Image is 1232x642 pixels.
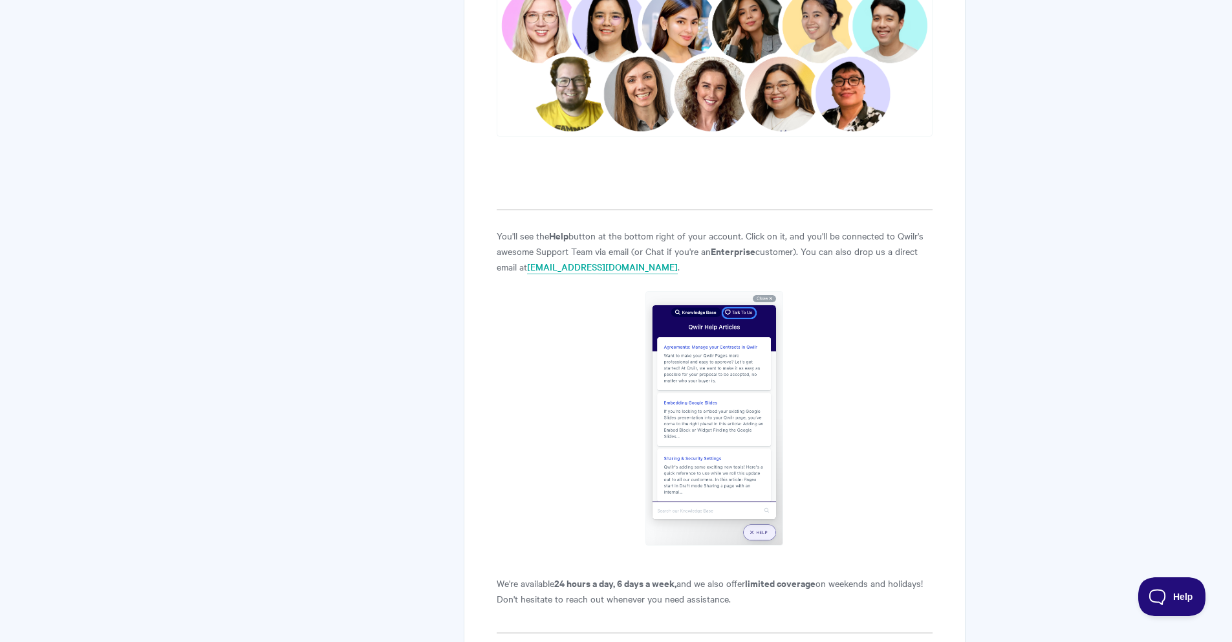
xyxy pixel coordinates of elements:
[1138,577,1206,616] iframe: Toggle Customer Support
[497,575,932,606] p: We're available and we also offer on weekends and holidays! Don't hesitate to reach out whenever ...
[549,228,568,242] b: Help
[711,244,755,258] b: Enterprise
[497,228,932,274] p: You'll see the button at the bottom right of your account. Click on it, and you'll be connected t...
[645,291,783,546] img: file-9bLQ9yD9Cm.png
[527,260,678,274] a: [EMAIL_ADDRESS][DOMAIN_NAME]
[745,576,816,590] strong: limited coverage
[554,576,676,590] strong: 24 hours a day, 6 days a week,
